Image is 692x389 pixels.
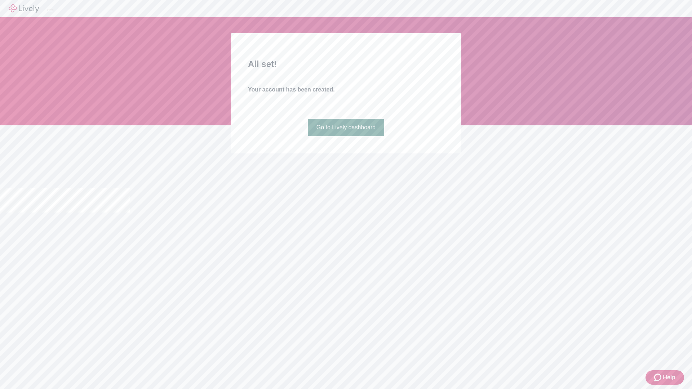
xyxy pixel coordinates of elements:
[9,4,39,13] img: Lively
[248,85,444,94] h4: Your account has been created.
[248,58,444,71] h2: All set!
[48,9,53,11] button: Log out
[663,373,675,382] span: Help
[308,119,385,136] a: Go to Lively dashboard
[646,370,684,385] button: Zendesk support iconHelp
[654,373,663,382] svg: Zendesk support icon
